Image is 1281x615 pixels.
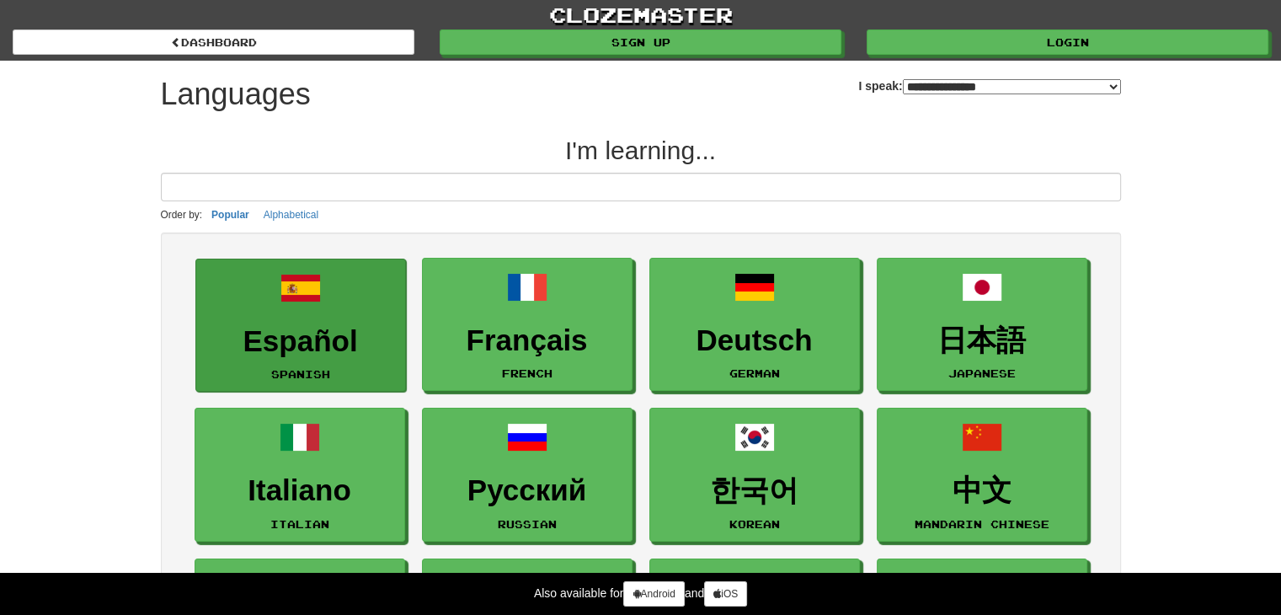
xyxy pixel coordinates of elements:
[431,324,623,357] h3: Français
[205,325,397,358] h3: Español
[204,474,396,507] h3: Italiano
[206,206,254,224] button: Popular
[704,581,747,607] a: iOS
[623,581,684,607] a: Android
[13,29,414,55] a: dashboard
[729,367,780,379] small: German
[649,258,860,392] a: DeutschGerman
[903,79,1121,94] select: I speak:
[259,206,323,224] button: Alphabetical
[161,78,311,111] h1: Languages
[161,136,1121,164] h2: I'm learning...
[502,367,552,379] small: French
[271,368,330,380] small: Spanish
[422,408,632,542] a: РусскийRussian
[270,518,329,530] small: Italian
[729,518,780,530] small: Korean
[431,474,623,507] h3: Русский
[649,408,860,542] a: 한국어Korean
[886,324,1078,357] h3: 日本語
[886,474,1078,507] h3: 中文
[195,259,406,393] a: EspañolSpanish
[867,29,1268,55] a: Login
[659,324,851,357] h3: Deutsch
[858,78,1120,94] label: I speak:
[195,408,405,542] a: ItalianoItalian
[915,518,1049,530] small: Mandarin Chinese
[877,258,1087,392] a: 日本語Japanese
[161,209,203,221] small: Order by:
[422,258,632,392] a: FrançaisFrench
[440,29,841,55] a: Sign up
[498,518,557,530] small: Russian
[877,408,1087,542] a: 中文Mandarin Chinese
[948,367,1016,379] small: Japanese
[659,474,851,507] h3: 한국어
